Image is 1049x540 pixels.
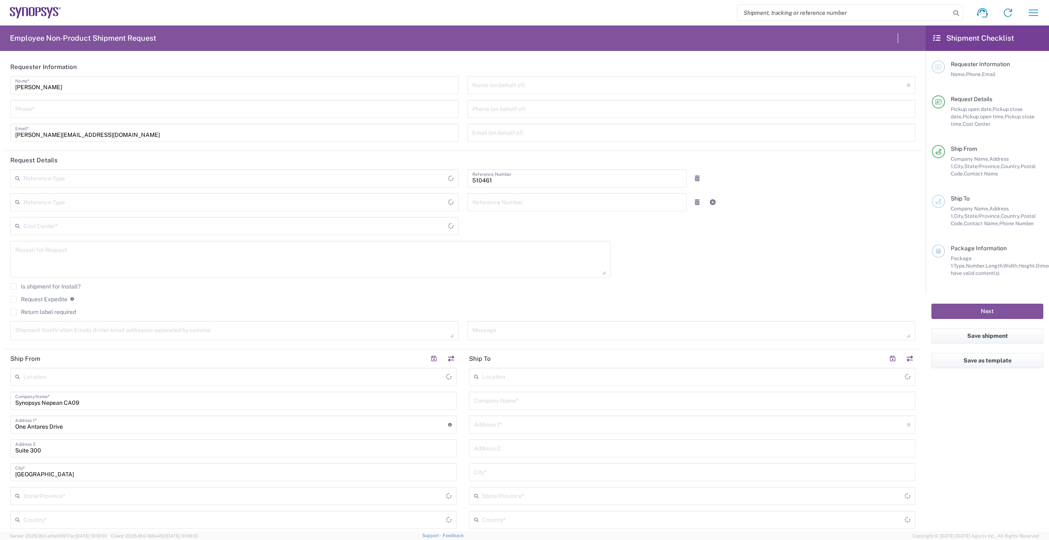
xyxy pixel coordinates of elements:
[951,195,970,202] span: Ship To
[963,113,1005,120] span: Pickup open time,
[951,156,989,162] span: Company Name,
[951,61,1010,67] span: Requester Information
[966,71,982,77] span: Phone,
[964,213,1001,219] span: State/Province,
[951,245,1007,252] span: Package Information
[10,156,58,164] h2: Request Details
[954,163,964,169] span: City,
[913,532,1039,540] span: Copyright © [DATE]-[DATE] Agistix Inc., All Rights Reserved
[10,63,77,71] h2: Requester Information
[166,533,198,538] span: [DATE] 10:06:13
[737,5,950,21] input: Shipment, tracking or reference number
[963,121,991,127] span: Cost Center
[951,71,966,77] span: Name,
[982,71,996,77] span: Email
[964,163,1001,169] span: State/Province,
[10,355,40,363] h2: Ship From
[951,106,993,112] span: Pickup open date,
[931,353,1043,368] button: Save as template
[10,296,67,302] label: Request Expedite
[951,255,972,269] span: Package 1:
[10,33,156,43] h2: Employee Non-Product Shipment Request
[469,355,491,363] h2: Ship To
[933,33,1014,43] h2: Shipment Checklist
[1001,163,1021,169] span: Country,
[443,533,464,538] a: Feedback
[75,533,107,538] span: [DATE] 10:10:00
[111,533,198,538] span: Client: 2025.18.0-198a450
[707,196,719,208] a: Add Reference
[422,533,443,538] a: Support
[10,309,76,315] label: Return label required
[1003,263,1019,269] span: Width,
[10,533,107,538] span: Server: 2025.18.0-a0edd1917ac
[951,96,992,102] span: Request Details
[931,328,1043,344] button: Save shipment
[964,220,999,226] span: Contact Name,
[986,263,1003,269] span: Length,
[951,145,977,152] span: Ship From
[931,304,1043,319] button: Next
[954,213,964,219] span: City,
[964,171,998,177] span: Contact Name
[691,173,703,184] a: Remove Reference
[1019,263,1036,269] span: Height,
[1001,213,1021,219] span: Country,
[951,205,989,212] span: Company Name,
[966,263,986,269] span: Number,
[999,220,1034,226] span: Phone Number
[691,196,703,208] a: Remove Reference
[10,283,81,290] label: Is shipment for Install?
[954,263,966,269] span: Type,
